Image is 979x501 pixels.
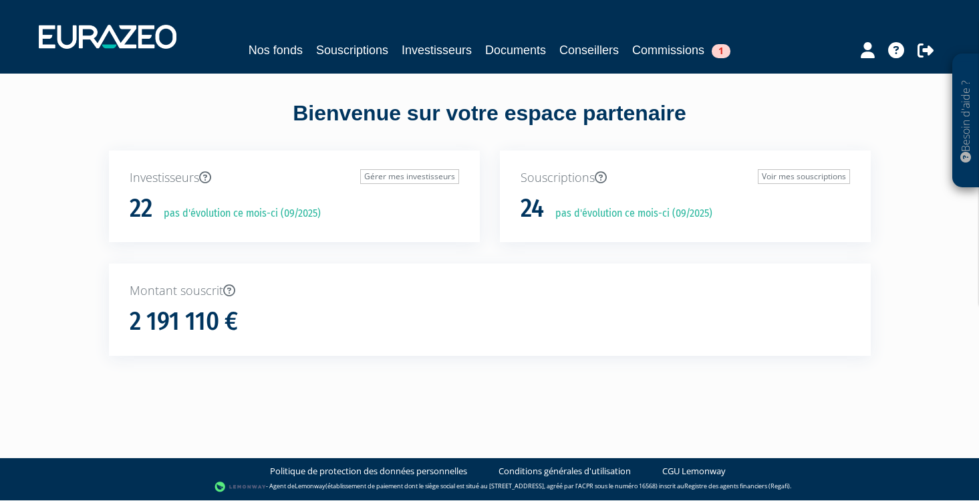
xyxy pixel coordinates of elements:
[521,195,544,223] h1: 24
[402,41,472,60] a: Investisseurs
[249,41,303,60] a: Nos fonds
[99,98,881,151] div: Bienvenue sur votre espace partenaire
[130,169,459,187] p: Investisseurs
[154,206,321,221] p: pas d'évolution ce mois-ci (09/2025)
[662,465,726,478] a: CGU Lemonway
[360,169,459,184] a: Gérer mes investisseurs
[521,169,850,187] p: Souscriptions
[485,41,546,60] a: Documents
[13,480,966,494] div: - Agent de (établissement de paiement dont le siège social est situé au [STREET_ADDRESS], agréé p...
[270,465,467,478] a: Politique de protection des données personnelles
[130,282,850,300] p: Montant souscrit
[546,206,712,221] p: pas d'évolution ce mois-ci (09/2025)
[316,41,388,60] a: Souscriptions
[559,41,619,60] a: Conseillers
[215,480,266,494] img: logo-lemonway.png
[295,482,325,490] a: Lemonway
[958,61,974,181] p: Besoin d'aide ?
[632,41,730,60] a: Commissions1
[130,195,152,223] h1: 22
[130,308,238,336] h1: 2 191 110 €
[684,482,790,490] a: Registre des agents financiers (Regafi)
[499,465,631,478] a: Conditions générales d'utilisation
[39,25,176,49] img: 1732889491-logotype_eurazeo_blanc_rvb.png
[758,169,850,184] a: Voir mes souscriptions
[712,44,730,58] span: 1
